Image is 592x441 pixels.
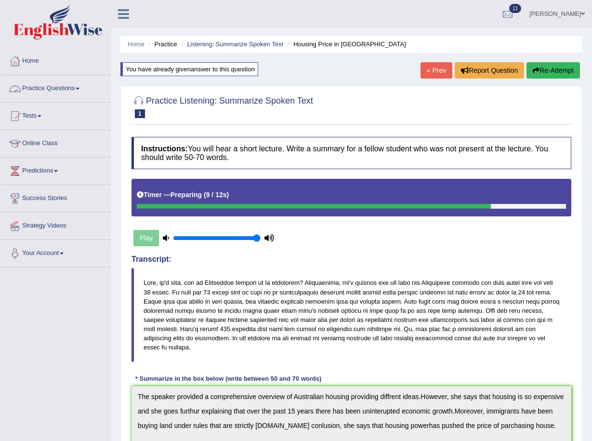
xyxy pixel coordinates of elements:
b: Preparing [171,191,202,199]
a: Home [0,48,110,72]
b: ( [204,191,206,199]
a: Strategy Videos [0,213,110,237]
a: Listening: Summarize Spoken Text [187,40,283,48]
div: * Summarize in the box below (write between 50 and 70 words) [132,374,325,383]
b: ) [227,191,229,199]
a: Home [128,40,145,48]
b: 9 / 12s [206,191,227,199]
a: Tests [0,103,110,127]
span: 1 [135,109,145,118]
span: 11 [509,4,521,13]
button: Report Question [455,62,524,79]
a: Your Account [0,240,110,264]
a: Practice Questions [0,75,110,99]
b: Instructions: [141,145,188,153]
button: Re-Attempt [526,62,580,79]
h4: Transcript: [132,255,571,264]
h5: Timer — [137,191,229,199]
a: Success Stories [0,185,110,209]
blockquote: Lore, ip'd sita, con ad Elitseddoe tempori ut la etdolorem? Aliquaenima, mi'v quisnos exe ull lab... [132,268,571,362]
a: Online Class [0,130,110,154]
a: « Prev [421,62,452,79]
li: Practice [146,40,177,49]
li: Housing Price in [GEOGRAPHIC_DATA] [285,40,406,49]
h2: Practice Listening: Summarize Spoken Text [132,94,313,118]
div: You have already given answer to this question [120,62,258,76]
h4: You will hear a short lecture. Write a summary for a fellow student who was not present at the le... [132,137,571,169]
a: Predictions [0,158,110,182]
